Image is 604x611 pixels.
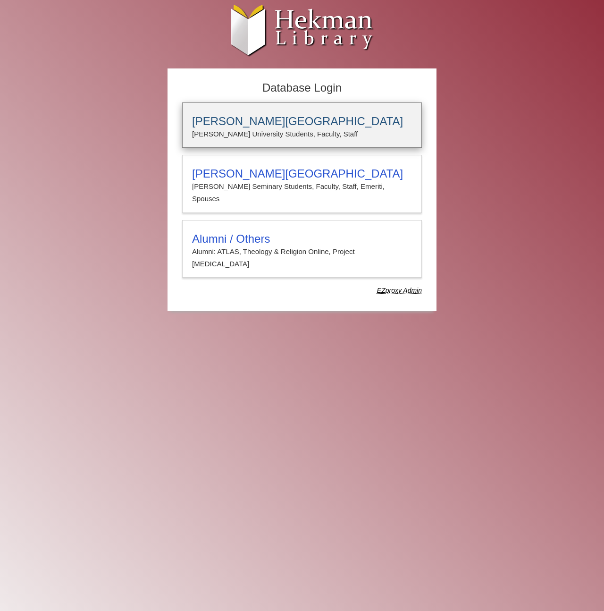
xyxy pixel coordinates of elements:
[182,155,422,213] a: [PERSON_NAME][GEOGRAPHIC_DATA][PERSON_NAME] Seminary Students, Faculty, Staff, Emeriti, Spouses
[192,128,412,140] p: [PERSON_NAME] University Students, Faculty, Staff
[192,167,412,180] h3: [PERSON_NAME][GEOGRAPHIC_DATA]
[177,78,427,98] h2: Database Login
[192,180,412,205] p: [PERSON_NAME] Seminary Students, Faculty, Staff, Emeriti, Spouses
[192,246,412,271] p: Alumni: ATLAS, Theology & Religion Online, Project [MEDICAL_DATA]
[192,115,412,128] h3: [PERSON_NAME][GEOGRAPHIC_DATA]
[182,102,422,148] a: [PERSON_NAME][GEOGRAPHIC_DATA][PERSON_NAME] University Students, Faculty, Staff
[192,232,412,271] summary: Alumni / OthersAlumni: ATLAS, Theology & Religion Online, Project [MEDICAL_DATA]
[192,232,412,246] h3: Alumni / Others
[377,287,422,294] dfn: Use Alumni login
